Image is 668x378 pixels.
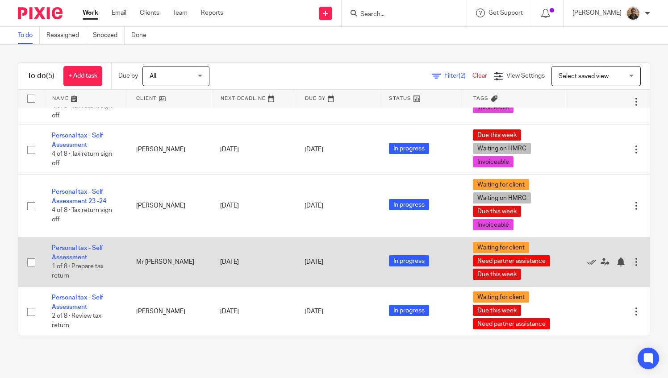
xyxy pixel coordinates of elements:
[52,133,103,148] a: Personal tax - Self Assessment
[305,259,323,265] span: [DATE]
[52,189,106,204] a: Personal tax - Self Assessment 23 -24
[459,73,466,79] span: (2)
[506,73,545,79] span: View Settings
[127,237,212,287] td: Mr [PERSON_NAME]
[18,7,63,19] img: Pixie
[559,73,609,79] span: Select saved view
[52,263,104,279] span: 1 of 8 · Prepare tax return
[473,219,514,230] span: Invoiceable
[18,27,40,44] a: To do
[46,27,86,44] a: Reassigned
[305,203,323,209] span: [DATE]
[83,8,98,17] a: Work
[127,287,212,336] td: [PERSON_NAME]
[626,6,640,21] img: WhatsApp%20Image%202025-04-23%20.jpg
[173,8,188,17] a: Team
[444,73,472,79] span: Filter
[150,73,156,79] span: All
[52,103,112,119] span: 4 of 8 · Tax return sign off
[211,174,296,237] td: [DATE]
[472,73,487,79] a: Clear
[473,143,531,154] span: Waiting on HMRC
[140,8,159,17] a: Clients
[473,291,529,303] span: Waiting for client
[52,151,112,166] span: 4 of 8 · Tax return sign off
[389,305,429,316] span: In progress
[359,11,440,19] input: Search
[131,27,153,44] a: Done
[473,318,550,329] span: Need partner assistance
[389,143,429,154] span: In progress
[389,199,429,210] span: In progress
[211,287,296,336] td: [DATE]
[118,71,138,80] p: Due by
[305,146,323,153] span: [DATE]
[305,308,323,315] span: [DATE]
[52,207,112,223] span: 4 of 8 · Tax return sign off
[201,8,223,17] a: Reports
[211,237,296,287] td: [DATE]
[93,27,125,44] a: Snoozed
[63,66,102,86] a: + Add task
[52,313,101,328] span: 2 of 8 · Review tax return
[587,258,601,266] a: Mark as done
[112,8,126,17] a: Email
[473,129,521,141] span: Due this week
[473,192,531,204] span: Waiting on HMRC
[473,242,529,253] span: Waiting for client
[473,255,550,266] span: Need partner assistance
[473,156,514,167] span: Invoiceable
[572,8,622,17] p: [PERSON_NAME]
[52,245,103,260] a: Personal tax - Self Assessment
[473,179,529,190] span: Waiting for client
[46,72,54,79] span: (5)
[473,305,521,316] span: Due this week
[473,96,488,101] span: Tags
[473,269,521,280] span: Due this week
[52,295,103,310] a: Personal tax - Self Assessment
[488,10,523,16] span: Get Support
[27,71,54,81] h1: To do
[389,255,429,266] span: In progress
[211,125,296,174] td: [DATE]
[127,125,212,174] td: [PERSON_NAME]
[127,174,212,237] td: [PERSON_NAME]
[473,206,521,217] span: Due this week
